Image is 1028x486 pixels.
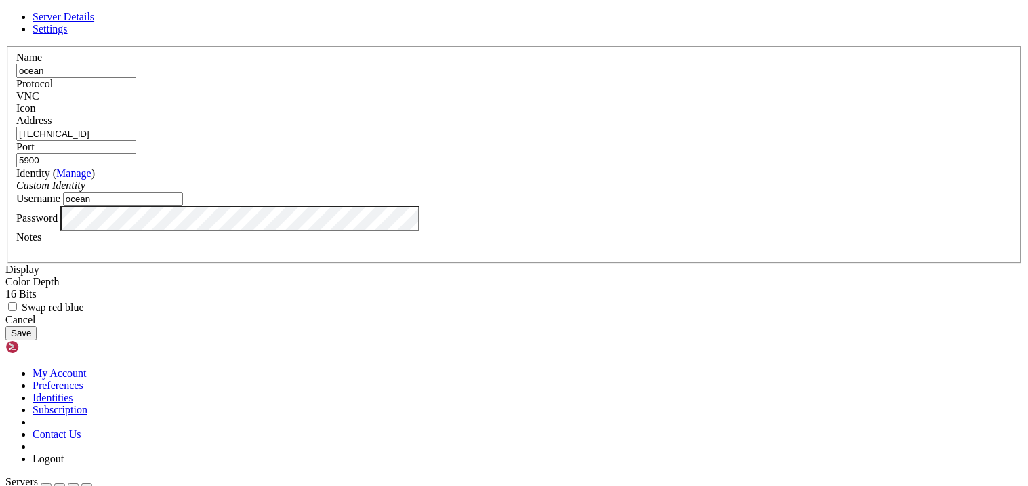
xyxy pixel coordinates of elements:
label: Notes [16,231,41,243]
label: Password [16,212,58,224]
label: Identity [16,167,95,179]
label: Username [16,193,60,204]
button: Save [5,326,37,340]
div: Cancel [5,314,1023,326]
a: My Account [33,367,87,379]
a: Server Details [33,11,94,22]
a: Logout [33,453,64,464]
input: Login Username [63,192,183,206]
span: ( ) [53,167,95,179]
label: Port [16,141,35,153]
input: Swap red blue [8,302,17,311]
a: Contact Us [33,428,81,440]
i: Custom Identity [16,180,85,191]
a: Subscription [33,404,87,416]
div: Custom Identity [16,180,1012,192]
input: Host Name or IP [16,127,136,141]
span: VNC [16,90,39,102]
label: Display [5,264,39,275]
div: 16 Bits [5,288,1023,300]
label: If the colors of your display appear wrong (blues appear orange or red, etc.), it may be that you... [5,302,84,313]
label: Name [16,52,42,63]
label: The color depth to request, in bits-per-pixel. [5,276,60,287]
a: Preferences [33,380,83,391]
img: Shellngn [5,340,83,354]
span: 16 Bits [5,288,37,300]
label: Icon [16,102,35,114]
label: Protocol [16,78,53,89]
a: Manage [56,167,91,179]
div: VNC [16,90,1012,102]
label: Address [16,115,52,126]
a: Settings [33,23,68,35]
span: Swap red blue [22,302,84,313]
input: Server Name [16,64,136,78]
a: Identities [33,392,73,403]
input: Port Number [16,153,136,167]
